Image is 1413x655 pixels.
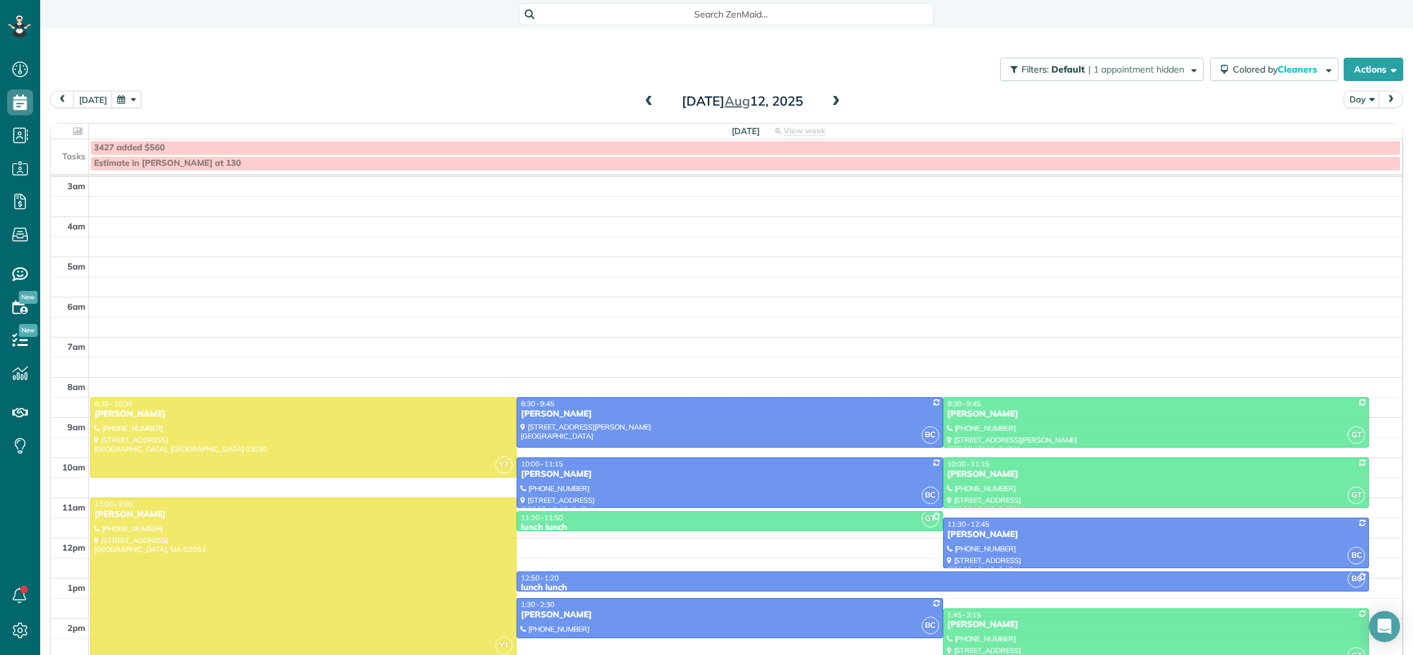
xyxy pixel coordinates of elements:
[67,422,86,432] span: 9am
[67,181,86,191] span: 3am
[19,291,38,304] span: New
[67,261,86,271] span: 5am
[67,623,86,633] span: 2pm
[1379,91,1403,108] button: next
[1278,63,1319,75] span: Cleaners
[661,94,823,108] h2: [DATE] 12, 2025
[67,341,86,352] span: 7am
[784,126,825,136] span: View week
[1088,63,1184,75] span: | 1 appointment hidden
[67,582,86,593] span: 1pm
[1022,63,1049,75] span: Filters:
[62,502,86,512] span: 11am
[732,126,760,136] span: [DATE]
[67,221,86,231] span: 4am
[1344,91,1380,108] button: Day
[1344,58,1403,81] button: Actions
[1210,58,1338,81] button: Colored byCleaners
[67,301,86,312] span: 6am
[1233,63,1322,75] span: Colored by
[994,58,1204,81] a: Filters: Default | 1 appointment hidden
[1369,611,1400,642] div: Open Intercom Messenger
[62,542,86,553] span: 12pm
[50,91,75,108] button: prev
[67,382,86,392] span: 8am
[62,462,86,472] span: 10am
[1051,63,1086,75] span: Default
[73,91,113,108] button: [DATE]
[725,93,750,109] span: Aug
[1000,58,1204,81] button: Filters: Default | 1 appointment hidden
[19,324,38,337] span: New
